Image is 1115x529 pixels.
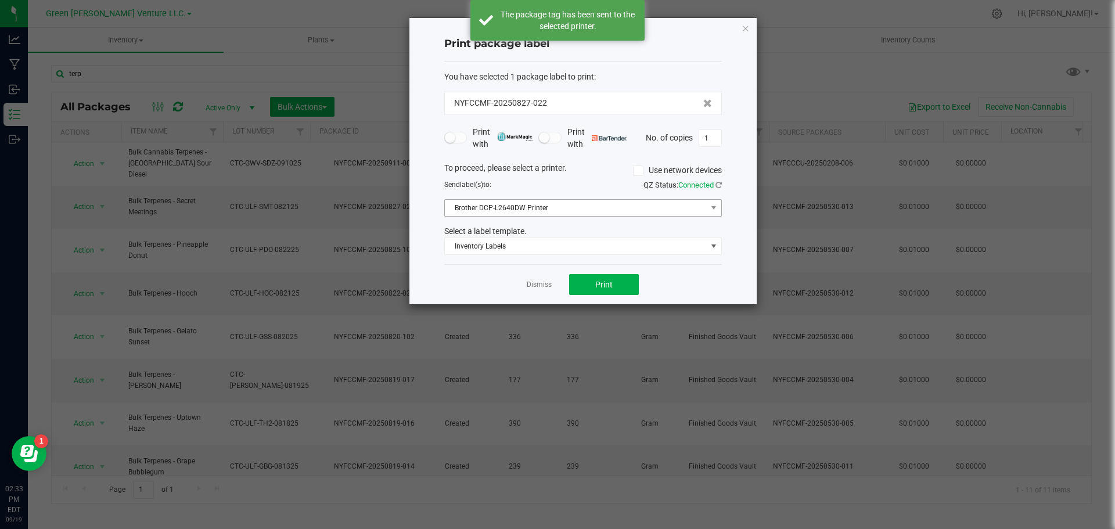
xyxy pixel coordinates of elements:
span: NYFCCMF-20250827-022 [454,97,547,109]
div: : [444,71,722,83]
span: Inventory Labels [445,238,707,254]
label: Use network devices [633,164,722,177]
div: To proceed, please select a printer. [436,162,731,179]
span: Print with [567,126,627,150]
div: Select a label template. [436,225,731,237]
span: label(s) [460,181,483,189]
span: Print [595,280,613,289]
span: No. of copies [646,132,693,142]
img: bartender.png [592,135,627,141]
h4: Print package label [444,37,722,52]
iframe: Resource center [12,436,46,471]
span: Send to: [444,181,491,189]
span: QZ Status: [643,181,722,189]
span: Brother DCP-L2640DW Printer [445,200,707,216]
button: Print [569,274,639,295]
img: mark_magic_cybra.png [497,132,533,141]
span: Print with [473,126,533,150]
span: Connected [678,181,714,189]
span: You have selected 1 package label to print [444,72,594,81]
iframe: Resource center unread badge [34,434,48,448]
a: Dismiss [527,280,552,290]
div: The package tag has been sent to the selected printer. [499,9,636,32]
